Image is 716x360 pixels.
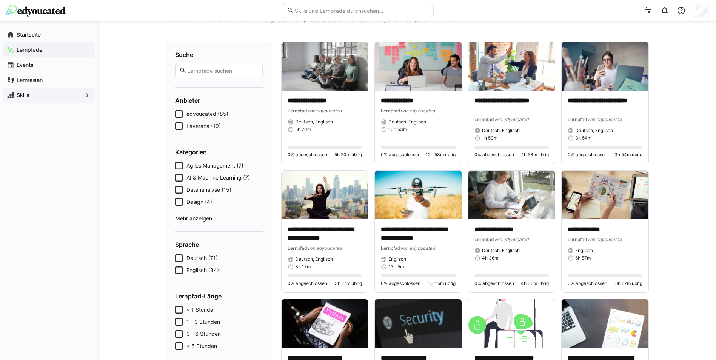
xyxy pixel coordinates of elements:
span: Deutsch, Englisch [295,119,333,125]
span: 6h 57m [575,255,591,261]
span: 13h 5m [388,264,404,270]
img: image [282,171,368,219]
span: Deutsch, Englisch [295,256,333,262]
span: Design (4) [186,198,212,206]
span: Datenanalyse (15) [186,186,231,194]
h4: Kategorien [175,148,263,156]
span: Lernpfad [288,108,307,114]
span: Mehr anzeigen [175,215,263,222]
span: Agiles Management (7) [186,162,243,169]
span: Englisch [388,256,406,262]
span: 0% abgeschlossen [288,280,327,286]
span: 5h 20m [295,126,311,132]
img: image [282,42,368,91]
span: 3h 17m übrig [335,280,362,286]
span: von edyoucated [494,117,528,122]
span: edyoucated (85) [186,110,228,118]
span: 3h 54m [575,135,591,141]
span: 0% abgeschlossen [568,152,607,158]
span: Deutsch (71) [186,254,218,262]
span: Englisch (84) [186,266,219,274]
img: image [562,299,648,348]
img: image [375,299,462,348]
span: 0% abgeschlossen [288,152,327,158]
input: Skills und Lernpfade durchsuchen… [294,7,429,14]
span: > 6 Stunden [186,342,217,350]
span: Englisch [575,248,593,254]
span: Laverana (19) [186,122,221,130]
span: Lernpfad [568,237,587,242]
span: 10h 53m [388,126,407,132]
span: 10h 53m übrig [425,152,456,158]
img: image [375,171,462,219]
span: Deutsch, Englisch [388,119,426,125]
span: 0% abgeschlossen [474,280,514,286]
span: < 1 Stunde [186,306,213,314]
span: 6h 57m übrig [615,280,642,286]
span: Lernpfad [474,117,494,122]
span: 4h 36m übrig [521,280,549,286]
span: von edyoucated [307,245,342,251]
img: image [282,299,368,348]
span: 0% abgeschlossen [381,280,420,286]
span: 0% abgeschlossen [474,152,514,158]
h4: Anbieter [175,97,263,104]
span: von edyoucated [587,237,622,242]
img: image [468,171,555,219]
span: 3 - 6 Stunden [186,330,221,338]
span: 4h 36m [482,255,498,261]
img: image [562,42,648,91]
span: Deutsch, Englisch [482,248,520,254]
span: von edyoucated [494,237,528,242]
span: 3h 54m übrig [614,152,642,158]
span: 1h 53m [482,135,497,141]
span: 1 - 3 Stunden [186,318,220,326]
img: image [468,42,555,91]
span: 1h 53m übrig [522,152,549,158]
span: Lernpfad [288,245,307,251]
h4: Lernpfad-Länge [175,292,263,300]
img: image [468,299,555,348]
img: image [562,171,648,219]
span: Lernpfad [568,117,587,122]
span: 0% abgeschlossen [568,280,607,286]
span: Deutsch, Englisch [482,128,520,134]
span: 0% abgeschlossen [381,152,420,158]
span: von edyoucated [587,117,622,122]
span: Lernpfad [474,237,494,242]
h4: Sprache [175,241,263,248]
span: von edyoucated [400,245,435,251]
span: Deutsch, Englisch [575,128,613,134]
span: 13h 5m übrig [428,280,456,286]
span: Lernpfad [381,245,400,251]
span: AI & Machine Learning (7) [186,174,250,182]
span: Lernpfad [381,108,400,114]
input: Lernpfade suchen [186,67,258,74]
h4: Suche [175,51,263,58]
span: 3h 17m [295,264,311,270]
span: 5h 20m übrig [334,152,362,158]
span: von edyoucated [400,108,435,114]
span: von edyoucated [307,108,342,114]
img: image [375,42,462,91]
